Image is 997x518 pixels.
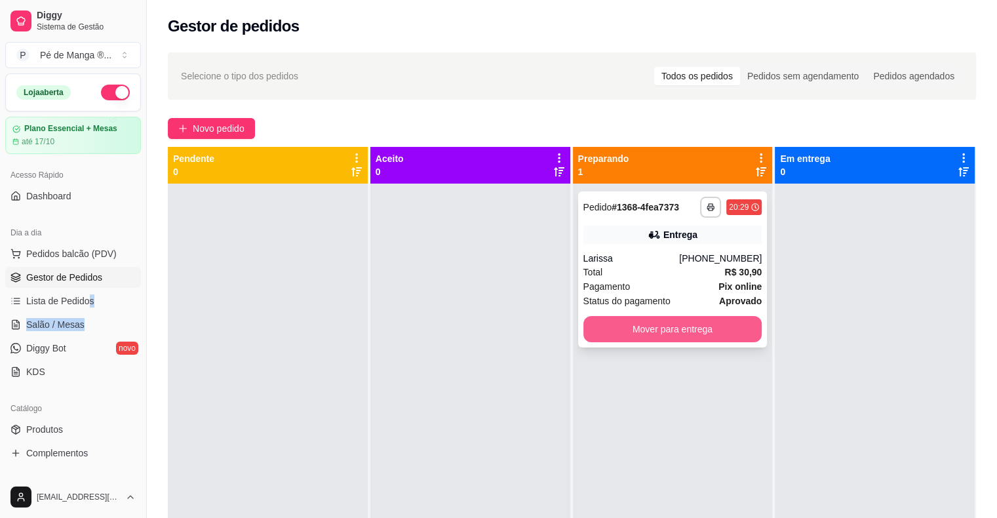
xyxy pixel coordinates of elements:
[5,5,141,37] a: DiggySistema de Gestão
[780,165,830,178] p: 0
[26,318,85,331] span: Salão / Mesas
[40,49,111,62] div: Pé de Manga ® ...
[376,165,404,178] p: 0
[37,10,136,22] span: Diggy
[16,49,29,62] span: P
[101,85,130,100] button: Alterar Status
[654,67,740,85] div: Todos os pedidos
[578,165,629,178] p: 1
[719,296,762,306] strong: aprovado
[181,69,298,83] span: Selecione o tipo dos pedidos
[16,85,71,100] div: Loja aberta
[5,222,141,243] div: Dia a dia
[26,271,102,284] span: Gestor de Pedidos
[26,365,45,378] span: KDS
[663,228,697,241] div: Entrega
[724,267,762,277] strong: R$ 30,90
[5,419,141,440] a: Produtos
[679,252,762,265] div: [PHONE_NUMBER]
[5,165,141,186] div: Acesso Rápido
[5,267,141,288] a: Gestor de Pedidos
[193,121,244,136] span: Novo pedido
[168,118,255,139] button: Novo pedido
[780,152,830,165] p: Em entrega
[5,314,141,335] a: Salão / Mesas
[5,338,141,359] a: Diggy Botnovo
[173,152,214,165] p: Pendente
[718,281,762,292] strong: Pix online
[5,243,141,264] button: Pedidos balcão (PDV)
[5,42,141,68] button: Select a team
[5,290,141,311] a: Lista de Pedidos
[26,447,88,460] span: Complementos
[583,279,631,294] span: Pagamento
[583,316,762,342] button: Mover para entrega
[26,294,94,308] span: Lista de Pedidos
[376,152,404,165] p: Aceito
[37,492,120,502] span: [EMAIL_ADDRESS][DOMAIN_NAME]
[5,117,141,154] a: Plano Essencial + Mesasaté 17/10
[173,165,214,178] p: 0
[26,189,71,203] span: Dashboard
[5,361,141,382] a: KDS
[578,152,629,165] p: Preparando
[5,481,141,513] button: [EMAIL_ADDRESS][DOMAIN_NAME]
[729,202,749,212] div: 20:29
[26,247,117,260] span: Pedidos balcão (PDV)
[22,136,54,147] article: até 17/10
[583,252,680,265] div: Larissa
[178,124,187,133] span: plus
[26,342,66,355] span: Diggy Bot
[26,423,63,436] span: Produtos
[583,294,671,308] span: Status do pagamento
[866,67,962,85] div: Pedidos agendados
[37,22,136,32] span: Sistema de Gestão
[583,265,603,279] span: Total
[168,16,300,37] h2: Gestor de pedidos
[740,67,866,85] div: Pedidos sem agendamento
[612,202,679,212] strong: # 1368-4fea7373
[5,443,141,464] a: Complementos
[5,398,141,419] div: Catálogo
[5,186,141,207] a: Dashboard
[583,202,612,212] span: Pedido
[24,124,117,134] article: Plano Essencial + Mesas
